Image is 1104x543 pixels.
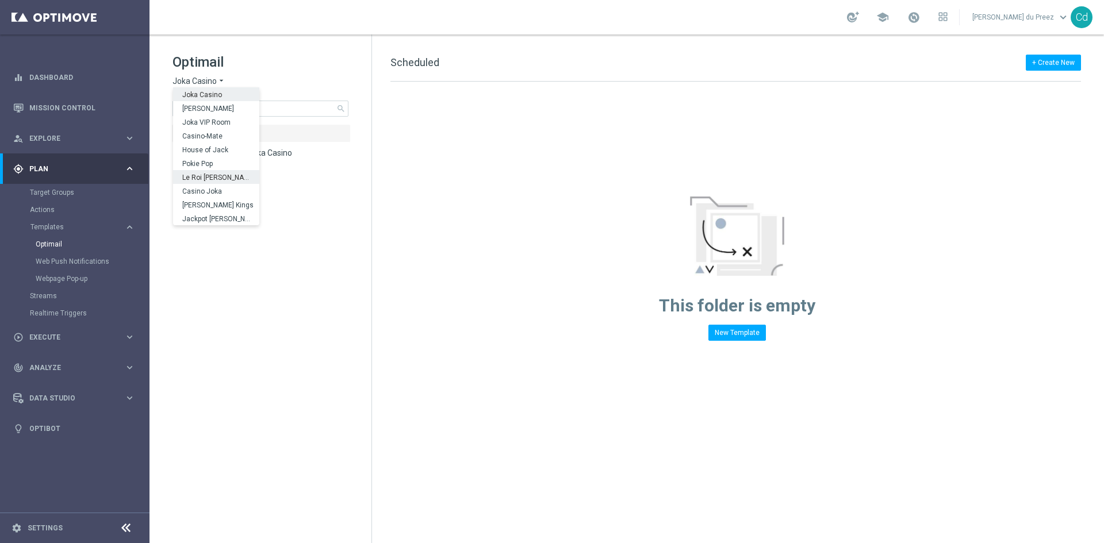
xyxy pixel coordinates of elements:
[28,525,63,532] a: Settings
[36,257,120,266] a: Web Push Notifications
[1071,6,1092,28] div: Cd
[124,392,135,403] i: keyboard_arrow_right
[29,62,135,93] a: Dashboard
[30,222,136,232] button: Templates keyboard_arrow_right
[1057,11,1069,24] span: keyboard_arrow_down
[13,424,136,433] button: lightbulb Optibot
[30,224,124,230] div: Templates
[30,205,120,214] a: Actions
[29,334,124,341] span: Execute
[124,163,135,174] i: keyboard_arrow_right
[36,240,120,249] a: Optimail
[690,197,784,276] img: emptyStateManageTemplates.jpg
[13,413,135,444] div: Optibot
[336,104,346,113] span: search
[29,93,135,123] a: Mission Control
[971,9,1071,26] a: [PERSON_NAME] du Preezkeyboard_arrow_down
[30,224,113,230] span: Templates
[708,325,766,341] button: New Template
[13,394,136,403] button: Data Studio keyboard_arrow_right
[390,56,439,68] span: Scheduled
[13,363,24,373] i: track_changes
[13,133,24,144] i: person_search
[124,332,135,342] i: keyboard_arrow_right
[13,133,124,144] div: Explore
[13,332,24,342] i: play_circle_outline
[13,62,135,93] div: Dashboard
[30,218,148,287] div: Templates
[36,274,120,283] a: Webpage Pop-up
[30,287,148,305] div: Streams
[36,270,148,287] div: Webpage Pop-up
[13,393,124,403] div: Data Studio
[173,87,259,225] ng-dropdown-panel: Options list
[172,101,348,117] input: Search Template
[172,53,348,71] h1: Optimail
[217,76,226,87] i: arrow_drop_down
[124,362,135,373] i: keyboard_arrow_right
[1026,55,1081,71] button: + Create New
[124,133,135,144] i: keyboard_arrow_right
[29,165,124,172] span: Plan
[30,201,148,218] div: Actions
[30,305,148,322] div: Realtime Triggers
[13,103,136,113] button: Mission Control
[13,363,136,372] button: track_changes Analyze keyboard_arrow_right
[30,188,120,197] a: Target Groups
[659,295,815,315] span: This folder is empty
[29,395,124,402] span: Data Studio
[29,135,124,142] span: Explore
[13,73,136,82] button: equalizer Dashboard
[36,253,148,270] div: Web Push Notifications
[13,134,136,143] button: person_search Explore keyboard_arrow_right
[876,11,889,24] span: school
[11,523,22,533] i: settings
[172,76,226,87] button: Joka Casino arrow_drop_down
[13,72,24,83] i: equalizer
[13,423,24,434] i: lightbulb
[30,309,120,318] a: Realtime Triggers
[172,76,217,87] span: Joka Casino
[13,363,124,373] div: Analyze
[13,333,136,342] button: play_circle_outline Execute keyboard_arrow_right
[29,364,124,371] span: Analyze
[13,332,124,342] div: Execute
[13,93,135,123] div: Mission Control
[124,222,135,233] i: keyboard_arrow_right
[13,164,124,174] div: Plan
[13,164,136,174] button: gps_fixed Plan keyboard_arrow_right
[29,413,135,444] a: Optibot
[30,184,148,201] div: Target Groups
[30,291,120,301] a: Streams
[36,236,148,253] div: Optimail
[13,164,24,174] i: gps_fixed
